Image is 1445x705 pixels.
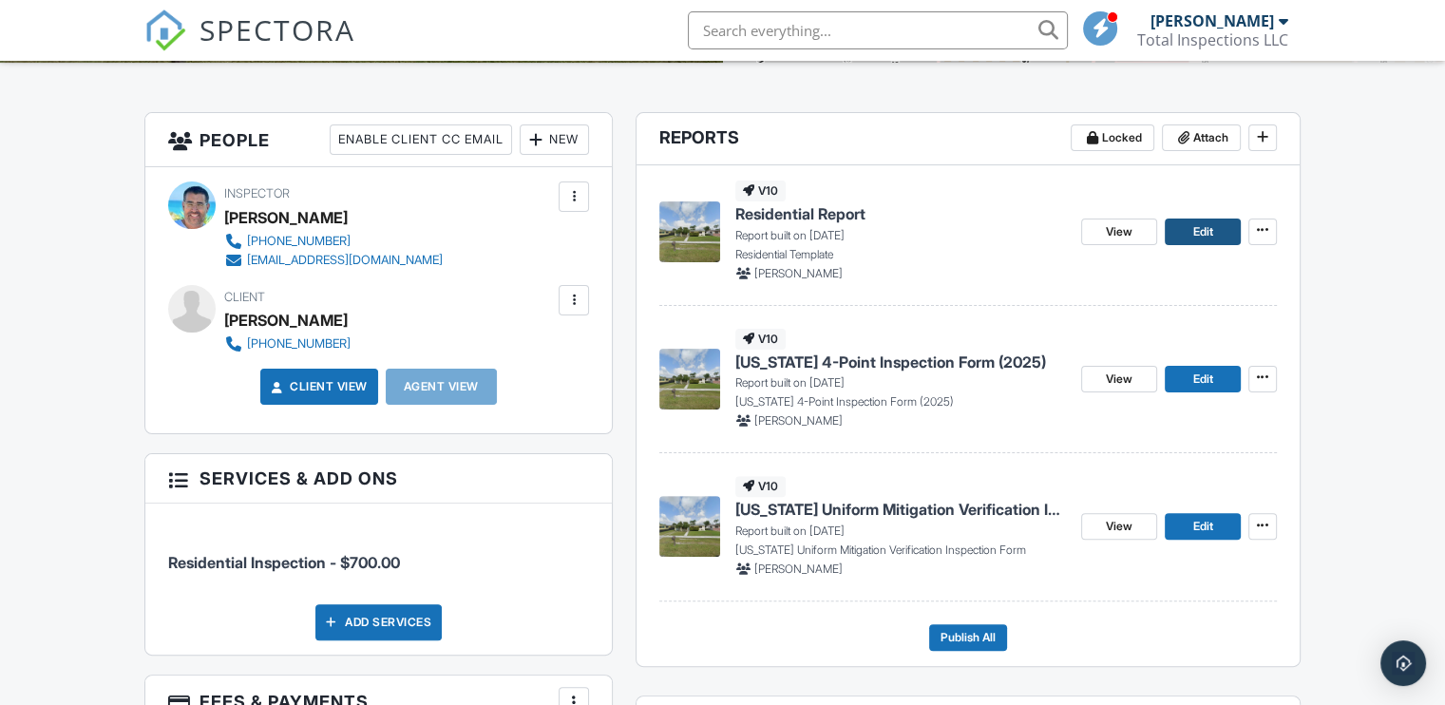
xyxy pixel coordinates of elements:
[1137,30,1288,49] div: Total Inspections LLC
[1150,11,1274,30] div: [PERSON_NAME]
[168,518,589,588] li: Service: Residential Inspection
[144,10,186,51] img: The Best Home Inspection Software - Spectora
[224,306,348,334] div: [PERSON_NAME]
[145,113,612,167] h3: People
[200,10,355,49] span: SPECTORA
[315,604,442,640] div: Add Services
[247,336,351,352] div: [PHONE_NUMBER]
[224,334,351,353] a: [PHONE_NUMBER]
[688,11,1068,49] input: Search everything...
[145,454,612,504] h3: Services & Add ons
[1380,640,1426,686] div: Open Intercom Messenger
[330,124,512,155] div: Enable Client CC Email
[224,290,265,304] span: Client
[224,251,443,270] a: [EMAIL_ADDRESS][DOMAIN_NAME]
[224,186,290,200] span: Inspector
[168,553,400,572] span: Residential Inspection - $700.00
[247,234,351,249] div: [PHONE_NUMBER]
[267,377,368,396] a: Client View
[247,253,443,268] div: [EMAIL_ADDRESS][DOMAIN_NAME]
[520,124,589,155] div: New
[144,26,355,66] a: SPECTORA
[224,203,348,232] div: [PERSON_NAME]
[224,232,443,251] a: [PHONE_NUMBER]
